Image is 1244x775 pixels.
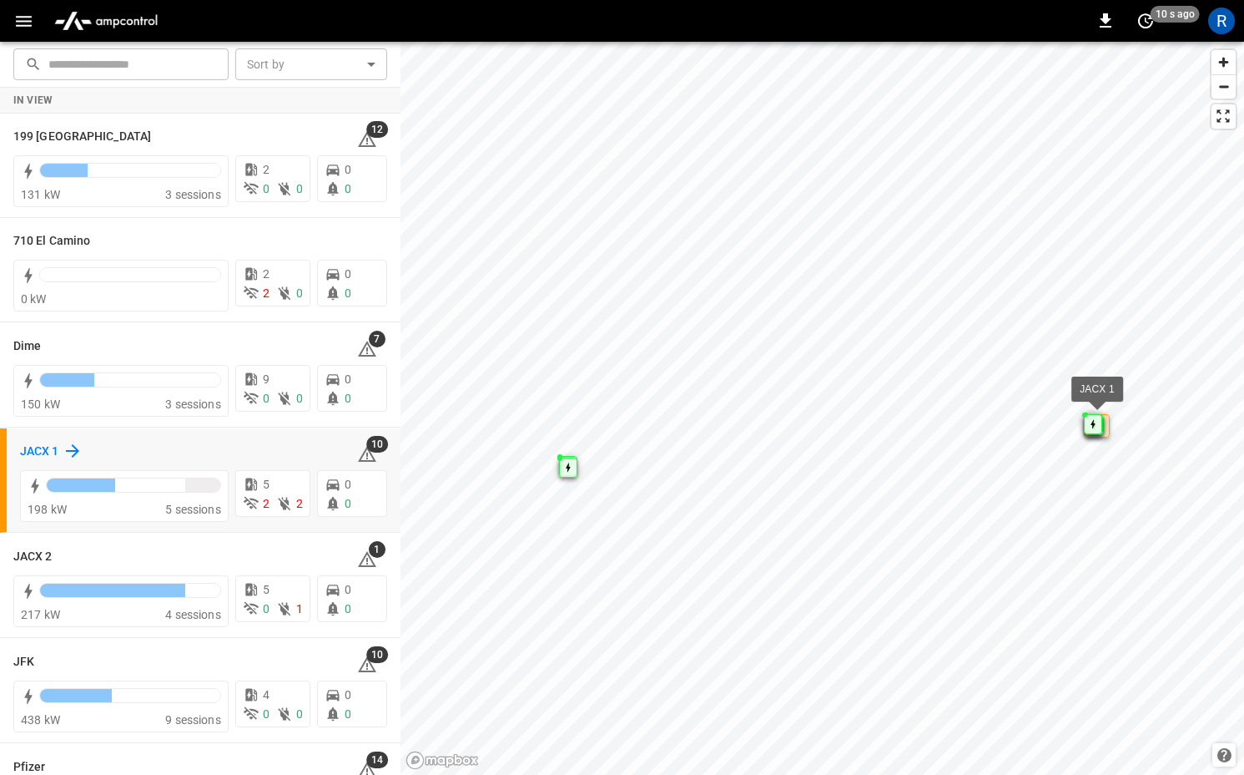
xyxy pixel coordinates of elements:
h6: 199 Erie [13,128,151,146]
h6: Dime [13,337,41,356]
span: 10 [366,646,388,663]
span: 0 [296,286,303,300]
span: 0 [263,182,269,195]
span: 0 [345,392,351,405]
img: ampcontrol.io logo [48,5,164,37]
span: Zoom out [1211,75,1236,99]
span: 150 kW [21,398,60,411]
span: 0 [345,602,351,615]
span: 0 [345,707,351,721]
span: 4 sessions [165,608,221,621]
span: 198 kW [28,503,67,516]
button: Zoom out [1211,74,1236,99]
span: 2 [296,497,303,510]
h6: JACX 1 [20,443,59,461]
a: Mapbox homepage [405,751,479,770]
span: 0 [345,478,351,491]
span: 131 kW [21,188,60,201]
span: 5 sessions [165,503,221,516]
span: 0 [263,392,269,405]
span: 0 [345,267,351,281]
span: 3 sessions [165,188,221,201]
span: 9 [263,372,269,386]
span: 0 [263,602,269,615]
span: 217 kW [21,608,60,621]
h6: JACX 2 [13,548,53,566]
span: 0 [296,707,303,721]
span: 0 kW [21,292,47,306]
h6: 710 El Camino [13,232,90,251]
span: 0 [345,182,351,195]
div: Map marker [559,456,577,476]
strong: In View [13,94,53,106]
span: 1 [296,602,303,615]
span: 0 [345,583,351,596]
span: 4 [263,688,269,702]
span: 0 [345,163,351,176]
span: 10 [366,436,388,453]
span: 5 [263,478,269,491]
div: JACX 1 [1080,381,1115,398]
span: 0 [345,286,351,300]
span: 12 [366,121,388,138]
span: 0 [345,372,351,386]
span: 0 [296,182,303,195]
span: 0 [296,392,303,405]
span: 10 s ago [1151,6,1200,23]
span: 14 [366,752,388,768]
span: 0 [263,707,269,721]
span: 7 [369,331,385,347]
span: 3 sessions [165,398,221,411]
span: 2 [263,497,269,510]
span: 2 [263,267,269,281]
span: 2 [263,286,269,300]
span: 0 [345,688,351,702]
span: 5 [263,583,269,596]
span: 1 [369,541,385,558]
div: Map marker [1084,414,1102,434]
canvas: Map [400,42,1244,775]
div: Map marker [559,458,577,478]
h6: JFK [13,653,34,671]
span: 0 [345,497,351,510]
span: 438 kW [21,713,60,727]
button: Zoom in [1211,50,1236,74]
span: 9 sessions [165,713,221,727]
button: set refresh interval [1132,8,1159,34]
div: profile-icon [1208,8,1235,34]
span: 2 [263,163,269,176]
